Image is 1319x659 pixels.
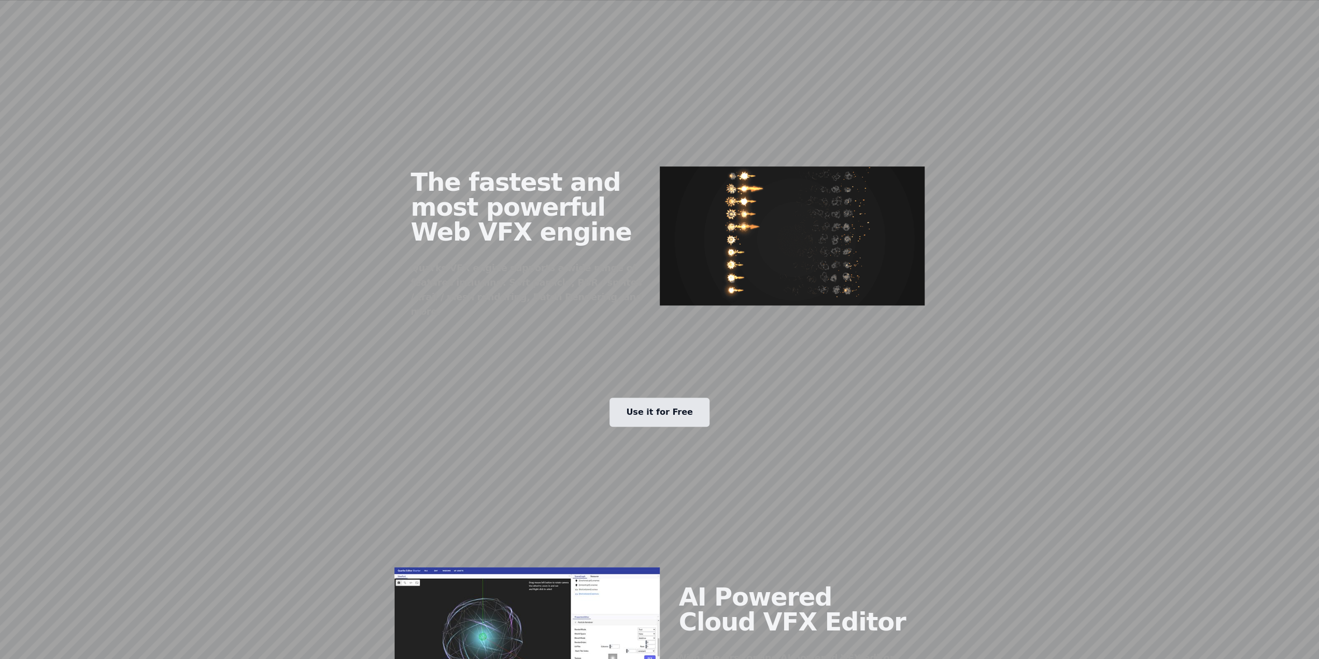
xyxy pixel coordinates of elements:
h2: AI Powered Cloud VFX Editor [679,584,906,634]
img: three.quarks engine [660,166,925,306]
h2: The fastest and most powerful Web VFX engine [411,170,643,244]
a: Use it for Free [609,398,710,427]
div: Quarks VFX engine supports a wide range of features including: Soft particle, PBR / sprites / tra... [411,261,643,319]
